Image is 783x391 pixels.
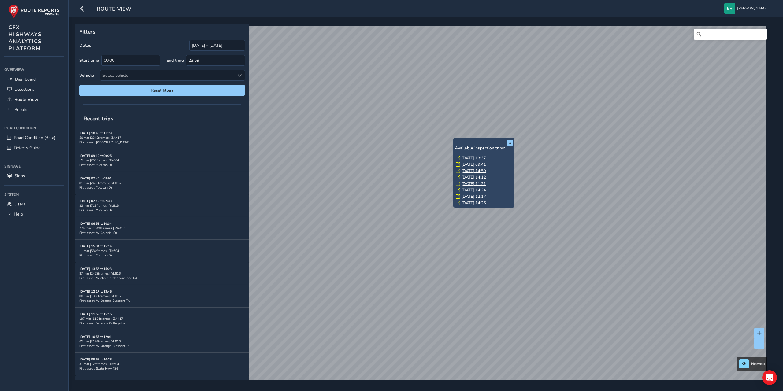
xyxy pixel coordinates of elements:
[79,312,112,316] strong: [DATE] 11:59 to 15:15
[79,181,245,185] div: 81 min | 2425 frames | YL816
[79,380,112,384] strong: [DATE] 09:24 to 09:31
[79,298,130,303] span: First asset: W Orange Blossom Trl
[462,168,486,174] a: [DATE] 14:59
[724,3,735,14] img: diamond-layout
[4,84,64,94] a: Detections
[79,57,99,63] label: Start time
[79,271,245,276] div: 87 min | 2463 frames | YL816
[79,289,112,294] strong: [DATE] 12:17 to 13:45
[14,97,38,102] span: Route View
[79,158,245,163] div: 15 min | 706 frames | TK604
[79,267,112,271] strong: [DATE] 13:56 to 15:23
[84,87,240,93] span: Reset filters
[79,72,94,78] label: Vehicle
[462,175,486,180] a: [DATE] 14:12
[97,5,131,14] span: route-view
[79,244,112,249] strong: [DATE] 15:04 to 15:14
[79,276,137,280] span: First asset: Winter Garden Vineland Rd
[79,339,245,344] div: 65 min | 2174 frames | YL816
[79,231,117,235] span: First asset: W Colonial Dr
[462,194,486,199] a: [DATE] 12:17
[4,94,64,105] a: Route View
[4,199,64,209] a: Users
[79,208,112,212] span: First asset: Yucatan Dr
[77,26,766,387] canvas: Map
[79,334,112,339] strong: [DATE] 10:57 to 12:01
[79,185,112,190] span: First asset: Yucatan Dr
[4,190,64,199] div: System
[14,107,28,113] span: Repairs
[462,162,486,167] a: [DATE] 09:41
[100,70,235,80] div: Select vehicle
[724,3,770,14] button: [PERSON_NAME]
[79,226,245,231] div: 224 min | 10498 frames | ZA417
[14,173,25,179] span: Signs
[14,135,55,141] span: Road Condition (Beta)
[79,366,118,371] span: First asset: State Hwy 436
[79,357,112,362] strong: [DATE] 09:58 to 10:28
[79,131,112,135] strong: [DATE] 10:40 to 11:29
[455,146,513,151] h6: Available inspection trips:
[4,74,64,84] a: Dashboard
[15,76,36,82] span: Dashboard
[79,153,112,158] strong: [DATE] 09:10 to 09:25
[79,42,91,48] label: Dates
[79,249,245,253] div: 11 min | 584 frames | TK604
[4,143,64,153] a: Defects Guide
[79,362,245,366] div: 31 min | 125 frames | TK604
[14,87,35,92] span: Detections
[762,370,777,385] div: Open Intercom Messenger
[4,209,64,219] a: Help
[694,29,767,40] input: Search
[14,211,23,217] span: Help
[14,201,25,207] span: Users
[4,65,64,74] div: Overview
[462,200,486,206] a: [DATE] 14:25
[737,3,768,14] span: [PERSON_NAME]
[79,85,245,96] button: Reset filters
[79,140,129,145] span: First asset: [GEOGRAPHIC_DATA]
[79,111,118,127] span: Recent trips
[79,176,112,181] strong: [DATE] 07:40 to 09:01
[9,4,60,18] img: rr logo
[462,155,486,161] a: [DATE] 13:37
[4,133,64,143] a: Road Condition (Beta)
[4,162,64,171] div: Signage
[79,294,245,298] div: 88 min | 1086 frames | YL816
[462,207,486,212] a: [DATE] 14:10
[751,361,765,366] span: Network
[9,24,42,52] span: CFX HIGHWAYS ANALYTICS PLATFORM
[4,171,64,181] a: Signs
[79,321,125,326] span: First asset: Valencia College Ln
[166,57,184,63] label: End time
[79,163,112,167] span: First asset: Yucatan Dr
[507,140,513,146] button: x
[79,199,112,203] strong: [DATE] 07:10 to 07:33
[79,203,245,208] div: 23 min | 719 frames | YL816
[79,28,245,36] p: Filters
[462,181,486,186] a: [DATE] 11:21
[79,135,245,140] div: 50 min | 2342 frames | ZA417
[4,124,64,133] div: Road Condition
[14,145,40,151] span: Defects Guide
[79,316,245,321] div: 197 min | 6124 frames | ZA417
[79,344,130,348] span: First asset: W Orange Blossom Trl
[462,187,486,193] a: [DATE] 14:24
[4,105,64,115] a: Repairs
[79,253,112,258] span: First asset: Yucatan Dr
[79,221,112,226] strong: [DATE] 06:51 to 10:34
